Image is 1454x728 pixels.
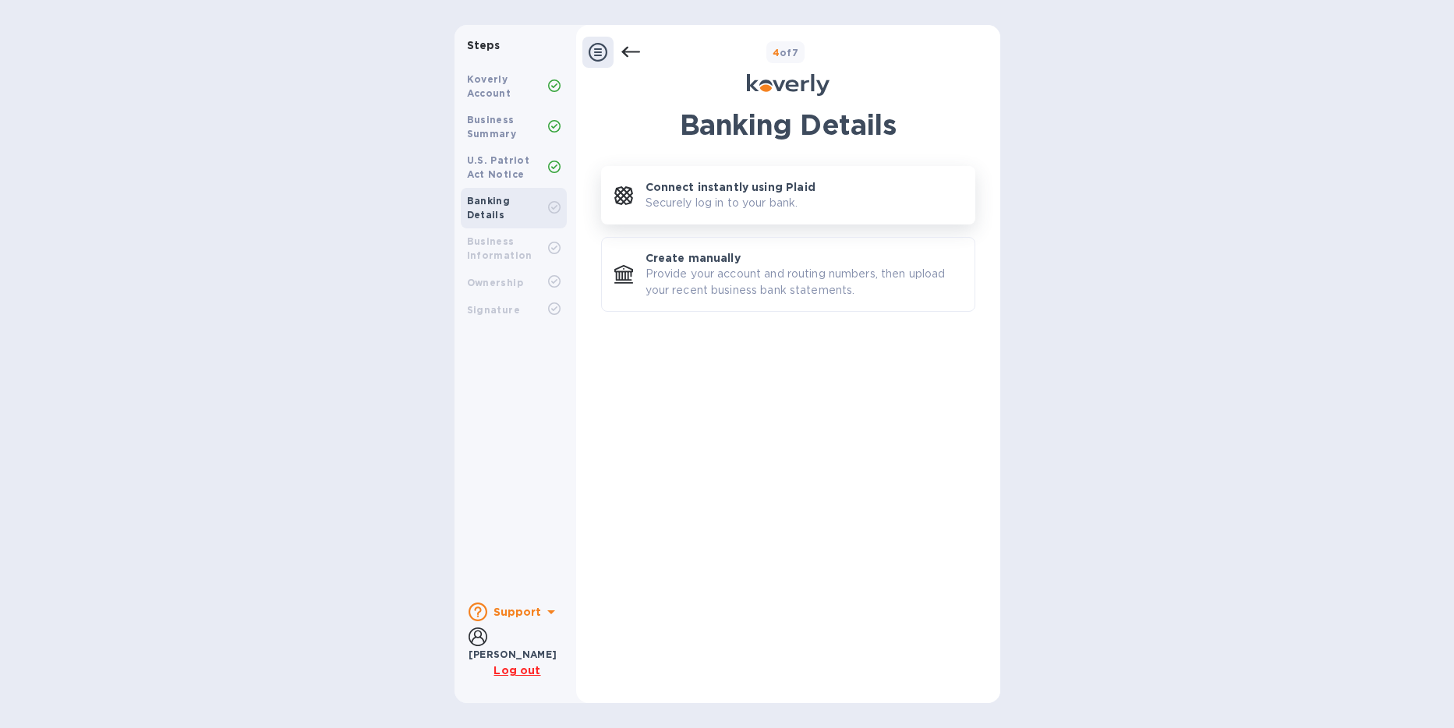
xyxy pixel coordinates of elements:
[646,195,798,211] p: Securely log in to your bank.
[467,73,511,99] b: Koverly Account
[467,114,517,140] b: Business Summary
[773,47,799,58] b: of 7
[469,648,557,660] b: [PERSON_NAME]
[467,304,521,316] b: Signature
[601,108,975,141] h1: Banking Details
[494,664,540,677] u: Log out
[467,277,524,288] b: Ownership
[467,39,501,51] b: Steps
[467,195,511,221] b: Banking Details
[646,179,815,195] p: Connect instantly using Plaid
[494,606,542,618] b: Support
[646,250,741,266] p: Create manually
[773,47,780,58] span: 4
[601,166,975,224] button: Connect instantly using PlaidSecurely log in to your bank.
[601,237,975,312] button: Create manuallyProvide your account and routing numbers, then upload your recent business bank st...
[467,235,532,261] b: Business Information
[646,266,962,299] p: Provide your account and routing numbers, then upload your recent business bank statements.
[467,154,530,180] b: U.S. Patriot Act Notice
